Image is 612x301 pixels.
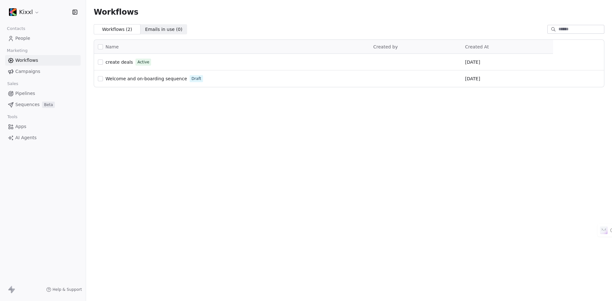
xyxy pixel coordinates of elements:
span: Tools [4,112,20,122]
span: AI Agents [15,134,37,141]
span: Apps [15,123,26,130]
span: create deals [106,60,133,65]
a: Workflows [5,55,81,66]
span: Draft [192,76,201,82]
span: [DATE] [465,59,480,65]
span: Welcome and on-boarding sequence [106,76,187,81]
span: Sales [4,79,21,89]
span: Pipelines [15,90,35,97]
span: Contacts [4,24,28,33]
span: Workflows [15,57,38,64]
span: Active [137,59,149,65]
span: Created by [373,44,398,49]
a: AI Agents [5,133,81,143]
img: uploaded-images_720-68b5ec94d5d7631afc7730d9.png [9,8,17,16]
button: Kixxl [8,7,41,18]
span: Kixxl [19,8,33,16]
span: Emails in use ( 0 ) [145,26,182,33]
span: Campaigns [15,68,40,75]
span: Marketing [4,46,30,55]
a: Campaigns [5,66,81,77]
a: People [5,33,81,44]
span: Created At [465,44,489,49]
span: Workflows [94,8,138,17]
span: People [15,35,30,42]
span: Beta [42,102,55,108]
span: Name [106,44,119,50]
span: Sequences [15,101,40,108]
a: SequencesBeta [5,99,81,110]
a: create deals [106,59,133,65]
a: Pipelines [5,88,81,99]
span: [DATE] [465,75,480,82]
a: Help & Support [46,287,82,292]
a: Welcome and on-boarding sequence [106,75,187,82]
a: Apps [5,121,81,132]
span: Help & Support [53,287,82,292]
